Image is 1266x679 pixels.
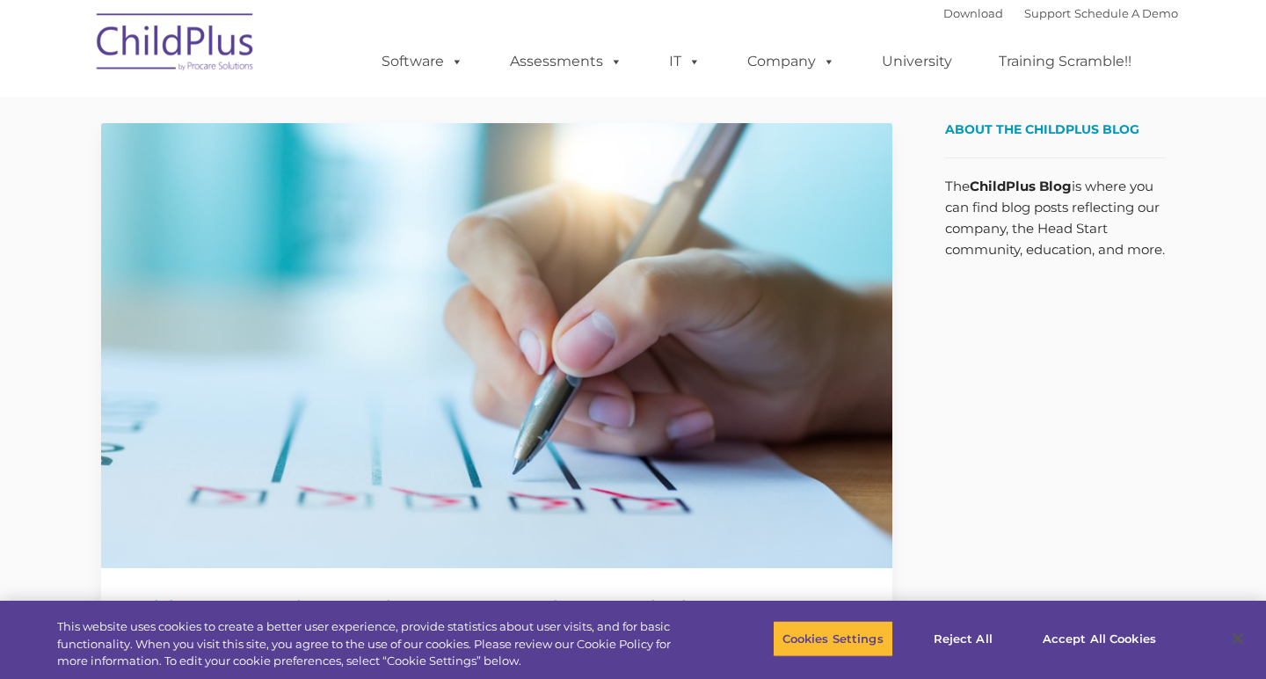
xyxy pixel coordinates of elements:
button: Accept All Cookies [1033,620,1166,657]
button: Close [1219,619,1257,658]
button: Cookies Settings [773,620,893,657]
img: Efficiency Boost: ChildPlus Online's Enhanced Family Pre-Application Process - Streamlining Appli... [101,123,892,568]
a: Assessments [492,44,640,79]
a: Software [364,44,481,79]
h1: Efficiency Boost: ChildPlus Online’s Enhanced Family Pre-Application [132,595,862,621]
p: The is where you can find blog posts reflecting our company, the Head Start community, education,... [945,176,1165,260]
a: Training Scramble!! [981,44,1149,79]
div: This website uses cookies to create a better user experience, provide statistics about user visit... [57,618,696,670]
span: About the ChildPlus Blog [945,121,1139,137]
a: Download [943,6,1003,20]
strong: ChildPlus Blog [970,178,1072,194]
a: Schedule A Demo [1074,6,1178,20]
a: Company [730,44,853,79]
a: IT [651,44,718,79]
img: ChildPlus by Procare Solutions [88,1,264,89]
a: Support [1024,6,1071,20]
a: University [864,44,970,79]
button: Reject All [908,620,1018,657]
font: | [943,6,1178,20]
